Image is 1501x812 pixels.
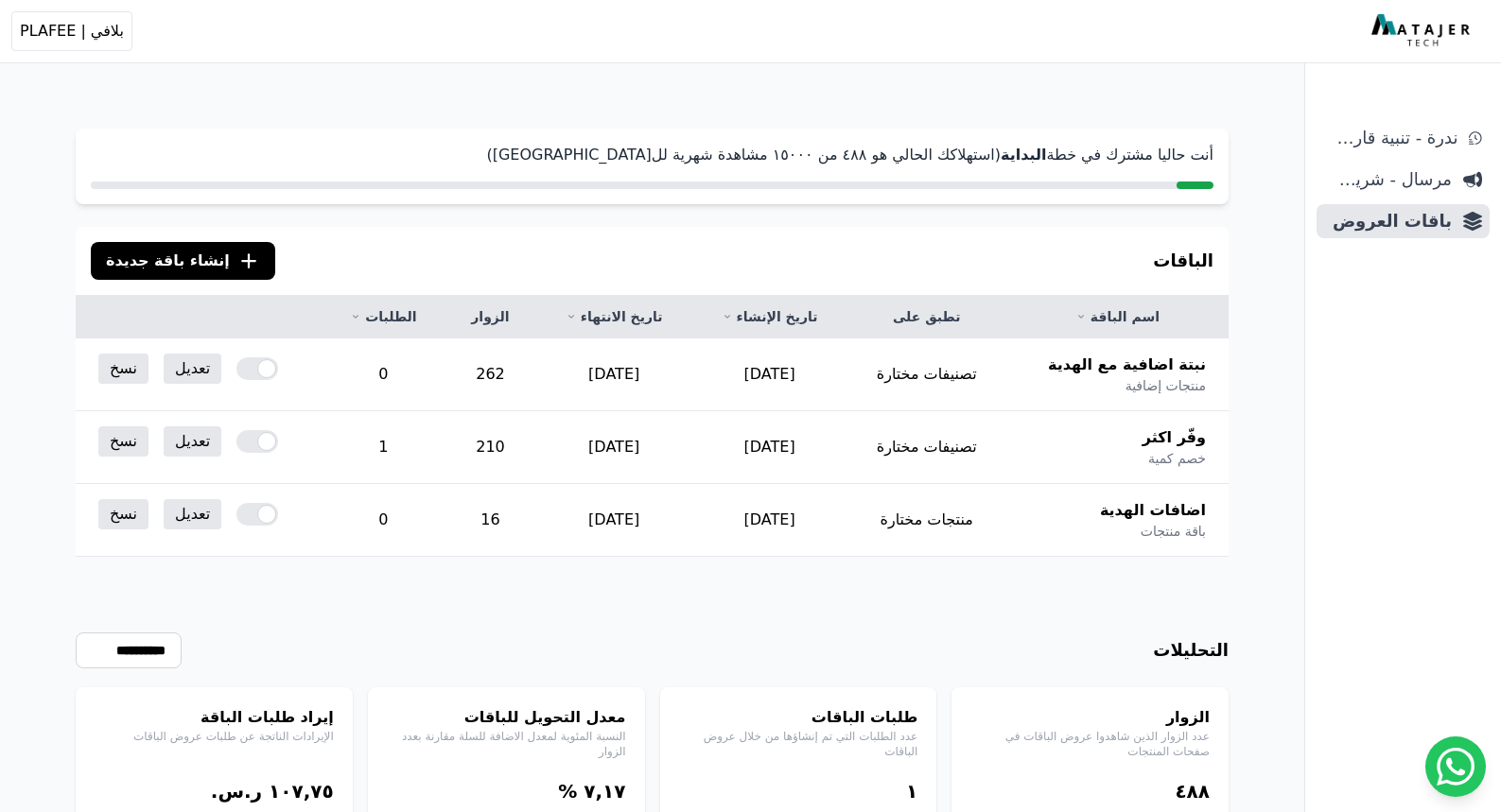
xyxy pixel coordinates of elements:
[847,338,1006,411] td: تصنيفات مختارة
[559,307,670,326] a: تاريخ الانتهاء
[164,499,221,529] a: تعديل
[847,296,1006,338] th: تطبق على
[1153,248,1213,274] h3: الباقات
[445,411,536,484] td: 210
[536,411,692,484] td: [DATE]
[1324,125,1457,151] span: ندرة - تنبية قارب علي النفاذ
[970,778,1210,804] div: ٤٨٨
[1100,499,1206,522] span: اضافات الهدية
[98,426,148,457] a: نسخ
[345,307,423,326] a: الطلبات
[679,778,918,804] div: ١
[1001,146,1046,164] strong: البداية
[692,484,847,557] td: [DATE]
[1148,449,1206,468] span: خصم كمية
[106,250,230,272] span: إنشاء باقة جديدة
[970,729,1210,759] p: عدد الزوار الذين شاهدوا عروض الباقات في صفحات المنتجات
[445,484,536,557] td: 16
[164,426,221,457] a: تعديل
[692,338,847,411] td: [DATE]
[715,307,825,326] a: تاريخ الإنشاء
[323,338,445,411] td: 0
[1324,208,1452,234] span: باقات العروض
[1126,376,1206,395] span: منتجات إضافية
[98,499,148,529] a: نسخ
[847,484,1006,557] td: منتجات مختارة
[536,484,692,557] td: [DATE]
[323,411,445,484] td: 1
[164,354,221,384] a: تعديل
[1048,354,1206,376] span: نبتة اضافية مع الهدية
[1143,426,1206,449] span: وفّر اكثر
[211,780,262,803] span: ر.س.
[323,484,445,557] td: 0
[1141,522,1206,541] span: باقة منتجات
[11,11,132,51] button: بلافي | PLAFEE
[91,144,1213,166] p: أنت حاليا مشترك في خطة (استهلاكك الحالي هو ٤٨٨ من ١٥۰۰۰ مشاهدة شهرية لل[GEOGRAPHIC_DATA])
[1153,637,1229,664] h3: التحليلات
[584,780,625,803] bdi: ٧,١٧
[1029,307,1206,326] a: اسم الباقة
[1324,166,1452,193] span: مرسال - شريط دعاية
[679,706,918,729] h4: طلبات الباقات
[445,338,536,411] td: 262
[387,729,626,759] p: النسبة المئوية لمعدل الاضافة للسلة مقارنة بعدد الزوار
[269,780,334,803] bdi: ١۰٧,٧٥
[91,242,275,280] button: إنشاء باقة جديدة
[20,20,124,43] span: بلافي | PLAFEE
[536,338,692,411] td: [DATE]
[692,411,847,484] td: [DATE]
[558,780,577,803] span: %
[970,706,1210,729] h4: الزوار
[679,729,918,759] p: عدد الطلبات التي تم إنشاؤها من خلال عروض الباقات
[445,296,536,338] th: الزوار
[847,411,1006,484] td: تصنيفات مختارة
[387,706,626,729] h4: معدل التحويل للباقات
[98,354,148,384] a: نسخ
[95,729,334,744] p: الإيرادات الناتجة عن طلبات عروض الباقات
[95,706,334,729] h4: إيراد طلبات الباقة
[1371,14,1475,48] img: MatajerTech Logo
